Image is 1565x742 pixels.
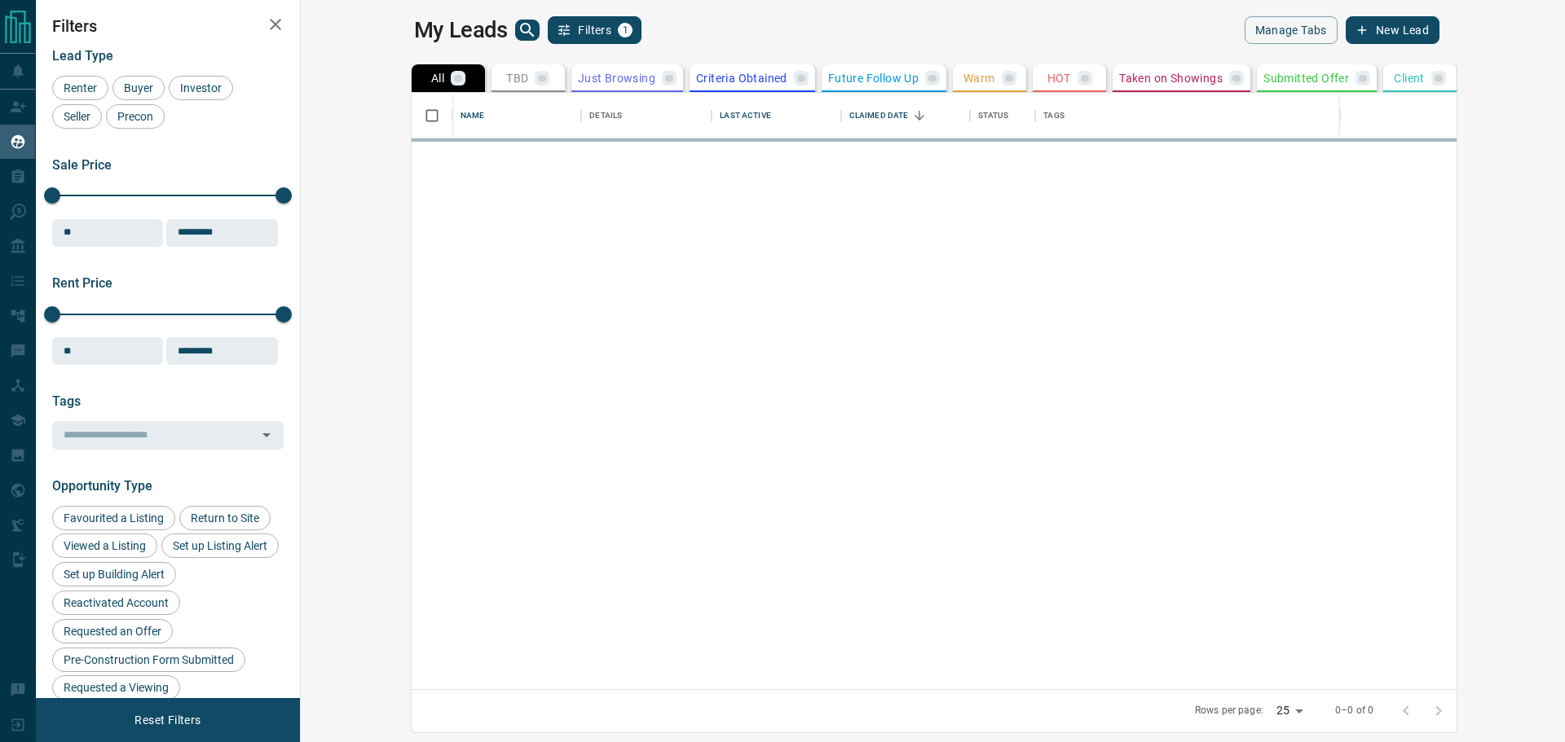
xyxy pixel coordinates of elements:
[52,104,102,129] div: Seller
[506,72,528,84] p: TBD
[52,48,113,64] span: Lead Type
[720,93,770,138] div: Last Active
[461,93,485,138] div: Name
[58,511,170,525] span: Favourited a Listing
[1035,93,1552,138] div: Tags
[581,93,712,138] div: Details
[1394,72,1424,84] p: Client
[169,76,233,100] div: Investor
[1043,93,1065,138] div: Tags
[578,72,655,84] p: Just Browsing
[1335,704,1373,718] p: 0–0 of 0
[106,104,165,129] div: Precon
[52,157,112,173] span: Sale Price
[112,76,165,100] div: Buyer
[124,706,211,734] button: Reset Filters
[52,393,81,409] span: Tags
[161,533,279,558] div: Set up Listing Alert
[167,539,273,552] span: Set up Listing Alert
[452,93,581,138] div: Name
[1346,16,1439,44] button: New Lead
[52,478,152,494] span: Opportunity Type
[841,93,970,138] div: Claimed Date
[414,17,508,43] h1: My Leads
[52,619,173,643] div: Requested an Offer
[52,16,284,36] h2: Filters
[52,76,108,100] div: Renter
[849,93,909,138] div: Claimed Date
[58,681,174,694] span: Requested a Viewing
[174,81,227,94] span: Investor
[712,93,840,138] div: Last Active
[112,110,159,123] span: Precon
[978,93,1008,138] div: Status
[619,24,631,36] span: 1
[589,93,622,138] div: Details
[828,72,919,84] p: Future Follow Up
[179,506,271,530] div: Return to Site
[1195,704,1263,718] p: Rows per page:
[52,506,175,530] div: Favourited a Listing
[1263,72,1349,84] p: Submitted Offer
[548,16,641,44] button: Filters1
[58,110,96,123] span: Seller
[118,81,159,94] span: Buyer
[185,511,265,525] span: Return to Site
[908,104,931,127] button: Sort
[515,20,540,41] button: search button
[963,72,995,84] p: Warm
[1270,699,1309,722] div: 25
[431,72,444,84] p: All
[58,653,240,666] span: Pre-Construction Form Submitted
[52,275,112,291] span: Rent Price
[52,648,245,672] div: Pre-Construction Form Submitted
[58,539,152,552] span: Viewed a Listing
[696,72,787,84] p: Criteria Obtained
[255,424,278,446] button: Open
[58,596,174,609] span: Reactivated Account
[58,568,170,581] span: Set up Building Alert
[1119,72,1223,84] p: Taken on Showings
[52,562,176,586] div: Set up Building Alert
[58,625,167,638] span: Requested an Offer
[1245,16,1338,44] button: Manage Tabs
[52,533,157,558] div: Viewed a Listing
[970,93,1035,138] div: Status
[52,675,180,700] div: Requested a Viewing
[1047,72,1071,84] p: HOT
[52,591,180,615] div: Reactivated Account
[58,81,103,94] span: Renter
